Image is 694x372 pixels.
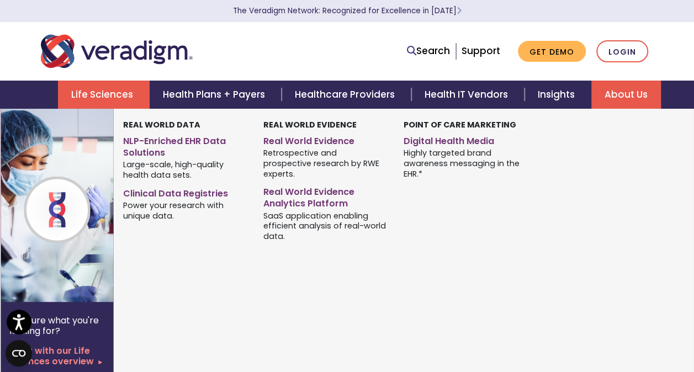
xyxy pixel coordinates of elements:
[407,44,450,59] a: Search
[123,199,247,221] span: Power your research with unique data.
[58,81,150,109] a: Life Sciences
[263,131,387,147] a: Real World Evidence
[282,81,411,109] a: Healthcare Providers
[411,81,525,109] a: Health IT Vendors
[596,40,648,63] a: Login
[518,41,586,62] a: Get Demo
[263,119,357,130] strong: Real World Evidence
[404,131,527,147] a: Digital Health Media
[263,210,387,242] span: SaaS application enabling efficient analysis of real-world data.
[263,147,387,179] span: Retrospective and prospective research by RWE experts.
[6,340,32,366] button: Open CMP widget
[263,182,387,210] a: Real World Evidence Analytics Platform
[457,6,462,16] span: Learn More
[123,158,247,180] span: Large-scale, high-quality health data sets.
[41,33,193,70] img: Veradigm logo
[123,131,247,159] a: NLP-Enriched EHR Data Solutions
[9,346,104,366] a: Start with our Life Sciences overview
[404,147,527,179] span: Highly targeted brand awareness messaging in the EHR.*
[591,81,661,109] a: About Us
[462,44,500,57] a: Support
[9,315,104,336] p: Not sure what you're looking for?
[150,81,282,109] a: Health Plans + Payers
[525,81,591,109] a: Insights
[1,109,178,302] img: Life Sciences
[123,119,200,130] strong: Real World Data
[123,184,247,200] a: Clinical Data Registries
[404,119,516,130] strong: Point of Care Marketing
[233,6,462,16] a: The Veradigm Network: Recognized for Excellence in [DATE]Learn More
[482,293,681,359] iframe: Drift Chat Widget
